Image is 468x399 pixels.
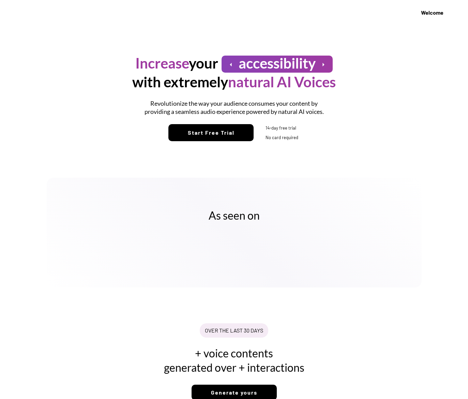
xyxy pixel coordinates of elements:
[248,221,306,279] img: yH5BAEAAAAALAAAAAABAAEAAAIBRAA7
[98,360,371,375] h2: generated over + interactions
[76,221,134,279] img: yH5BAEAAAAALAAAAAABAAEAAAIBRAA7
[334,238,392,262] img: yH5BAEAAAAALAAAAAABAAEAAAIBRAA7
[257,134,264,141] img: yH5BAEAAAAALAAAAAABAAEAAAIBRAA7
[69,208,399,223] h2: As seen on
[205,327,263,334] div: OVER THE LAST 30 DAYS
[239,54,316,73] h1: accessibility
[228,73,336,90] font: natural AI Voices
[447,6,461,20] img: yH5BAEAAAAALAAAAAABAAEAAAIBRAA7
[266,134,300,141] div: No card required
[162,221,220,279] img: yH5BAEAAAAALAAAAAABAAEAAAIBRAA7
[227,60,235,69] button: arrow_left
[266,125,300,131] div: 14-day free trial
[319,60,328,69] button: arrow_right
[257,124,264,131] img: yH5BAEAAAAALAAAAAABAAEAAAIBRAA7
[7,5,78,20] img: yH5BAEAAAAALAAAAAABAAEAAAIBRAA7
[135,54,218,73] h1: your
[132,73,336,91] h1: with extremely
[168,124,254,141] button: Start Free Trial
[98,346,371,360] h2: + voice contents
[421,9,443,17] div: Welcome
[140,100,328,116] h1: Revolutionize the way your audience consumes your content by providing a seamless audio experienc...
[135,55,189,72] font: Increase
